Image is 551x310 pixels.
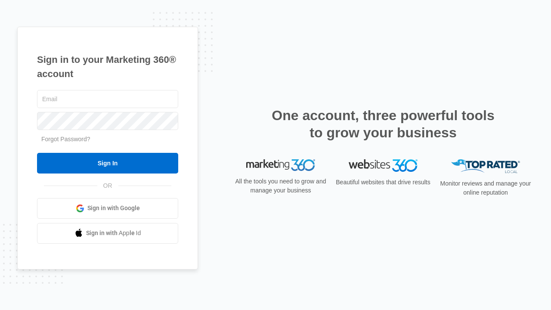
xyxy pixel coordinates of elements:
[97,181,118,190] span: OR
[37,153,178,174] input: Sign In
[37,90,178,108] input: Email
[37,198,178,219] a: Sign in with Google
[269,107,497,141] h2: One account, three powerful tools to grow your business
[437,179,534,197] p: Monitor reviews and manage your online reputation
[37,223,178,244] a: Sign in with Apple Id
[451,159,520,174] img: Top Rated Local
[232,177,329,195] p: All the tools you need to grow and manage your business
[37,53,178,81] h1: Sign in to your Marketing 360® account
[87,204,140,213] span: Sign in with Google
[41,136,90,143] a: Forgot Password?
[349,159,418,172] img: Websites 360
[86,229,141,238] span: Sign in with Apple Id
[335,178,431,187] p: Beautiful websites that drive results
[246,159,315,171] img: Marketing 360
